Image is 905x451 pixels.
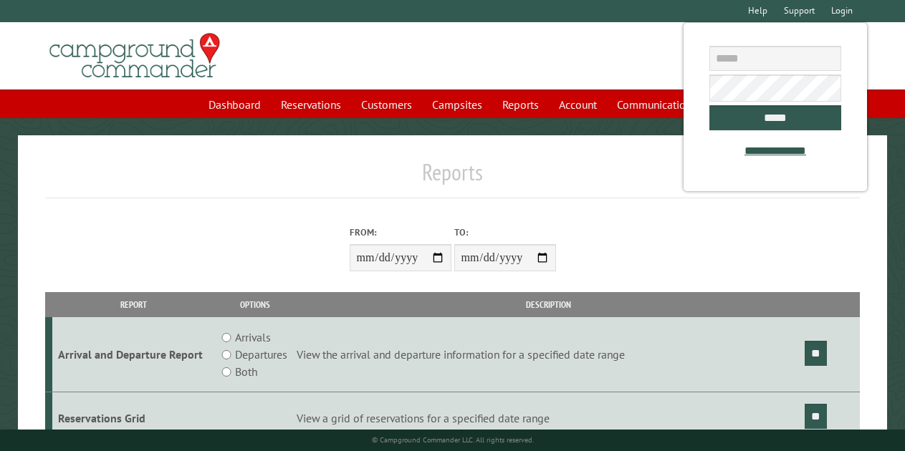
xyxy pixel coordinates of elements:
[52,292,216,317] th: Report
[52,317,216,392] td: Arrival and Departure Report
[295,292,803,317] th: Description
[45,158,860,198] h1: Reports
[550,91,605,118] a: Account
[423,91,491,118] a: Campsites
[52,392,216,445] td: Reservations Grid
[235,329,271,346] label: Arrivals
[45,28,224,84] img: Campground Commander
[372,435,534,445] small: © Campground Commander LLC. All rights reserved.
[272,91,350,118] a: Reservations
[353,91,421,118] a: Customers
[295,392,803,445] td: View a grid of reservations for a specified date range
[494,91,547,118] a: Reports
[454,225,556,239] label: To:
[295,317,803,392] td: View the arrival and departure information for a specified date range
[216,292,295,317] th: Options
[235,346,287,363] label: Departures
[350,225,451,239] label: From:
[608,91,705,118] a: Communications
[235,363,257,380] label: Both
[200,91,269,118] a: Dashboard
